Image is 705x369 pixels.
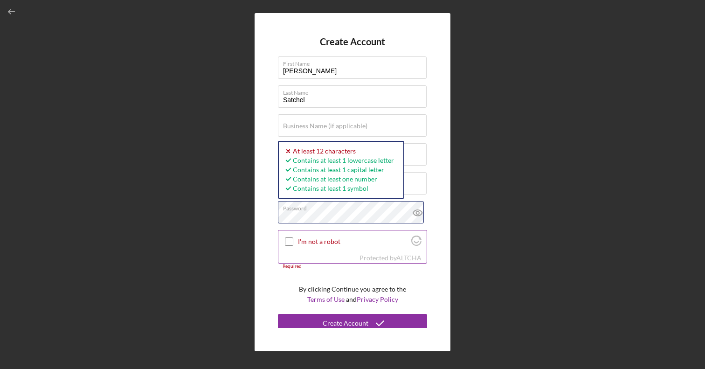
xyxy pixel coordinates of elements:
[283,122,367,130] label: Business Name (if applicable)
[320,36,385,47] h4: Create Account
[298,238,408,245] label: I'm not a robot
[359,254,422,262] div: Protected by
[283,146,394,156] div: At least 12 characters
[299,284,406,305] p: By clicking Continue you agree to the and
[283,202,427,212] label: Password
[283,86,427,96] label: Last Name
[283,165,394,174] div: Contains at least 1 capital letter
[396,254,422,262] a: Visit Altcha.org
[307,295,345,303] a: Terms of Use
[357,295,398,303] a: Privacy Policy
[323,314,368,333] div: Create Account
[283,57,427,67] label: First Name
[278,264,427,269] div: Required
[278,314,427,333] button: Create Account
[283,174,394,184] div: Contains at least one number
[283,184,394,193] div: Contains at least 1 symbol
[283,156,394,165] div: Contains at least 1 lowercase letter
[411,239,422,247] a: Visit Altcha.org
